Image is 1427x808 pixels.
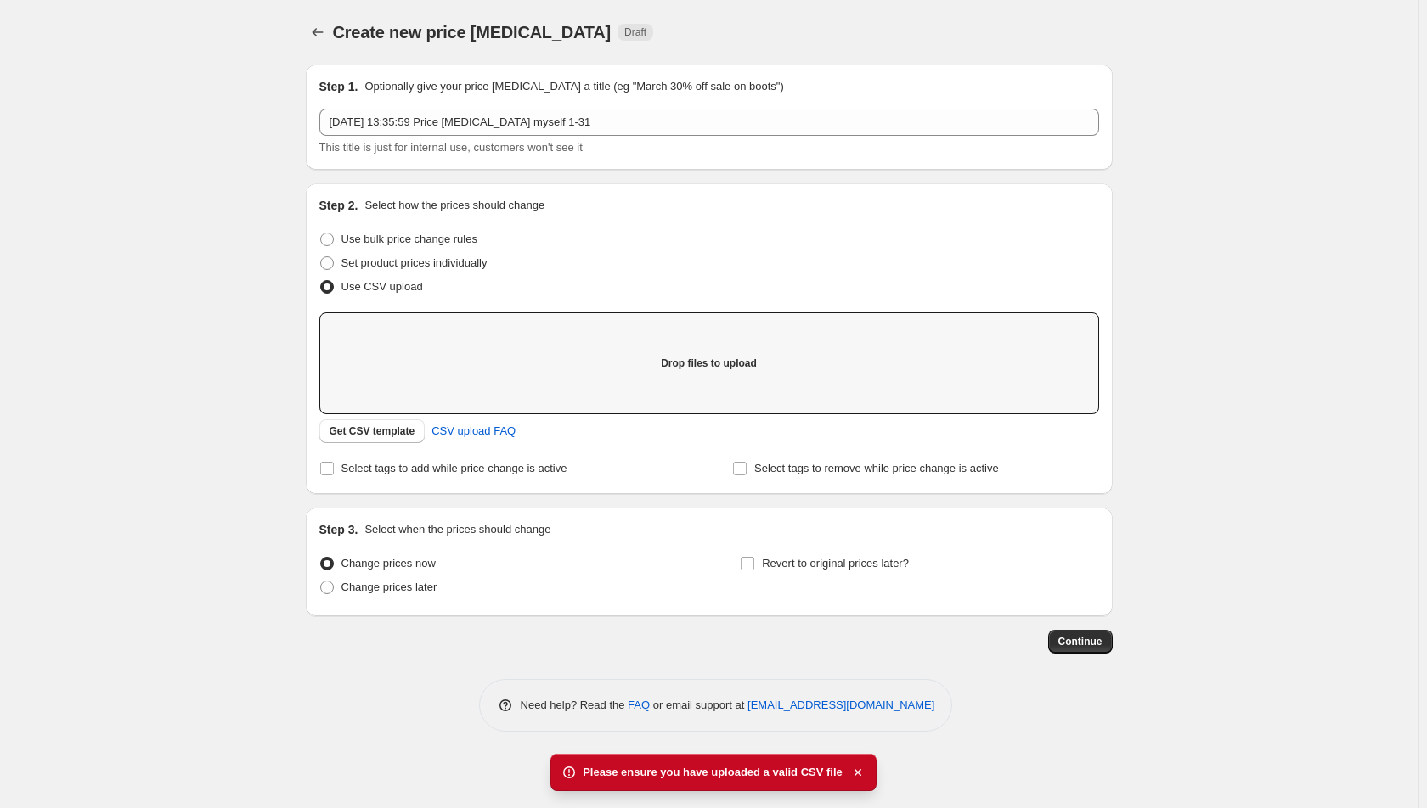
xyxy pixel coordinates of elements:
[319,521,358,538] h2: Step 3.
[364,197,544,214] p: Select how the prices should change
[306,20,330,44] button: Price change jobs
[319,109,1099,136] input: 30% off holiday sale
[747,699,934,711] a: [EMAIL_ADDRESS][DOMAIN_NAME]
[364,521,550,538] p: Select when the prices should change
[319,78,358,95] h2: Step 1.
[341,581,437,593] span: Change prices later
[319,419,426,443] button: Get CSV template
[421,418,526,445] a: CSV upload FAQ
[364,78,783,95] p: Optionally give your price [MEDICAL_DATA] a title (eg "March 30% off sale on boots")
[628,699,650,711] a: FAQ
[521,699,629,711] span: Need help? Read the
[341,462,567,474] span: Select tags to add while price change is active
[1048,630,1113,654] button: Continue
[341,256,488,269] span: Set product prices individually
[319,141,583,154] span: This title is just for internal use, customers won't see it
[1058,635,1103,648] span: Continue
[341,557,436,570] span: Change prices now
[650,699,747,711] span: or email support at
[319,197,358,214] h2: Step 2.
[677,351,741,375] button: Add files
[624,25,646,39] span: Draft
[330,424,415,438] span: Get CSV template
[341,233,477,245] span: Use bulk price change rules
[341,280,423,293] span: Use CSV upload
[754,462,999,474] span: Select tags to remove while price change is active
[687,356,730,370] span: Add files
[583,764,843,781] span: Please ensure you have uploaded a valid CSV file
[333,23,612,42] span: Create new price [MEDICAL_DATA]
[431,423,516,440] span: CSV upload FAQ
[762,557,909,570] span: Revert to original prices later?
